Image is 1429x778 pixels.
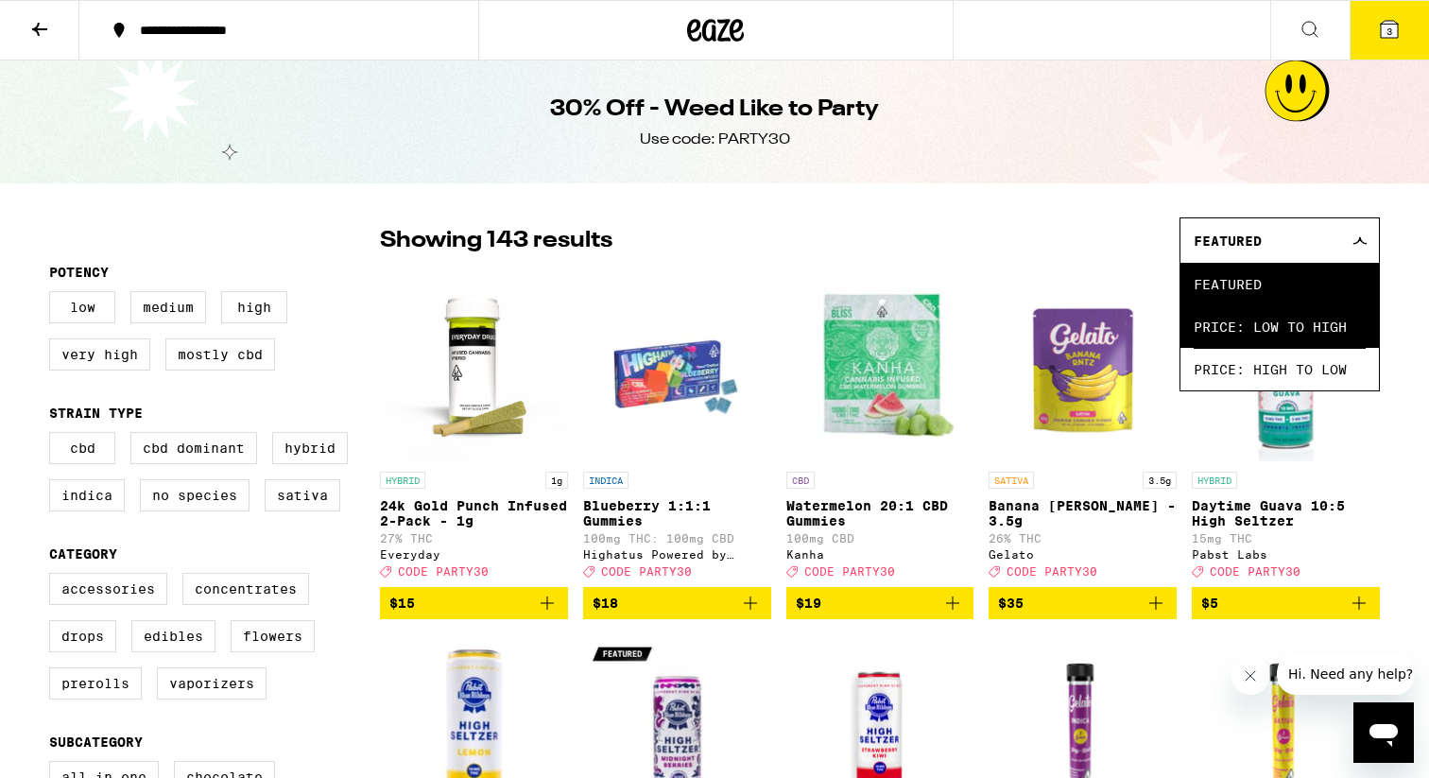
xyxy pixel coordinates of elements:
[989,273,1177,587] a: Open page for Banana Runtz - 3.5g from Gelato
[49,338,150,371] label: Very High
[583,587,771,619] button: Add to bag
[380,532,568,545] p: 27% THC
[786,498,974,528] p: Watermelon 20:1 CBD Gummies
[1192,548,1380,561] div: Pabst Labs
[1194,233,1262,249] span: Featured
[1194,263,1366,305] span: Featured
[989,548,1177,561] div: Gelato
[786,273,974,462] img: Kanha - Watermelon 20:1 CBD Gummies
[380,273,568,462] img: Everyday - 24k Gold Punch Infused 2-Pack - 1g
[1192,472,1237,489] p: HYBRID
[49,573,167,605] label: Accessories
[49,667,142,700] label: Prerolls
[380,548,568,561] div: Everyday
[545,472,568,489] p: 1g
[989,273,1177,462] img: Gelato - Banana Runtz - 3.5g
[583,498,771,528] p: Blueberry 1:1:1 Gummies
[49,735,143,750] legend: Subcategory
[1143,472,1177,489] p: 3.5g
[583,273,771,587] a: Open page for Blueberry 1:1:1 Gummies from Highatus Powered by Cannabiotix
[583,548,771,561] div: Highatus Powered by Cannabiotix
[49,265,109,280] legend: Potency
[786,532,974,545] p: 100mg CBD
[1350,1,1429,60] button: 3
[130,432,257,464] label: CBD Dominant
[583,532,771,545] p: 100mg THC: 100mg CBD
[593,596,618,611] span: $18
[389,596,415,611] span: $15
[380,498,568,528] p: 24k Gold Punch Infused 2-Pack - 1g
[398,565,489,578] span: CODE PARTY30
[1192,498,1380,528] p: Daytime Guava 10:5 High Seltzer
[1192,587,1380,619] button: Add to bag
[1231,657,1269,695] iframe: Close message
[265,479,340,511] label: Sativa
[1194,305,1366,348] span: Price: Low to High
[380,273,568,587] a: Open page for 24k Gold Punch Infused 2-Pack - 1g from Everyday
[1007,565,1097,578] span: CODE PARTY30
[182,573,309,605] label: Concentrates
[49,620,116,652] label: Drops
[49,406,143,421] legend: Strain Type
[786,587,974,619] button: Add to bag
[221,291,287,323] label: High
[989,532,1177,545] p: 26% THC
[1277,653,1414,695] iframe: Message from company
[130,291,206,323] label: Medium
[583,472,628,489] p: INDICA
[796,596,821,611] span: $19
[1386,26,1392,37] span: 3
[49,291,115,323] label: Low
[989,587,1177,619] button: Add to bag
[1353,702,1414,763] iframe: Button to launch messaging window
[157,667,267,700] label: Vaporizers
[165,338,275,371] label: Mostly CBD
[786,472,815,489] p: CBD
[49,479,125,511] label: Indica
[583,273,771,462] img: Highatus Powered by Cannabiotix - Blueberry 1:1:1 Gummies
[49,432,115,464] label: CBD
[49,546,117,562] legend: Category
[231,620,315,652] label: Flowers
[640,130,790,150] div: Use code: PARTY30
[601,565,692,578] span: CODE PARTY30
[550,94,879,126] h1: 30% Off - Weed Like to Party
[1210,565,1300,578] span: CODE PARTY30
[131,620,215,652] label: Edibles
[804,565,895,578] span: CODE PARTY30
[1201,596,1218,611] span: $5
[1192,532,1380,545] p: 15mg THC
[272,432,348,464] label: Hybrid
[140,479,250,511] label: No Species
[1194,348,1366,390] span: Price: High to Low
[380,225,612,257] p: Showing 143 results
[380,472,425,489] p: HYBRID
[786,273,974,587] a: Open page for Watermelon 20:1 CBD Gummies from Kanha
[1192,273,1380,587] a: Open page for Daytime Guava 10:5 High Seltzer from Pabst Labs
[786,548,974,561] div: Kanha
[998,596,1024,611] span: $35
[989,498,1177,528] p: Banana [PERSON_NAME] - 3.5g
[989,472,1034,489] p: SATIVA
[380,587,568,619] button: Add to bag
